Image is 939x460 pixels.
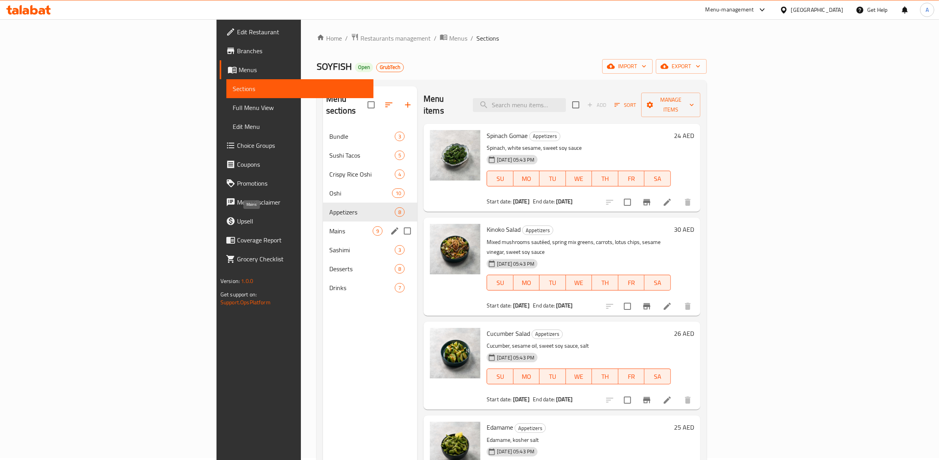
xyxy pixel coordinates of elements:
span: Promotions [237,179,367,188]
button: MO [513,275,540,291]
a: Coupons [220,155,373,174]
button: SU [487,369,513,384]
span: Menus [239,65,367,74]
span: SA [648,277,668,289]
span: import [609,61,646,71]
span: [DATE] 05:43 PM [494,260,538,268]
li: / [434,34,437,43]
div: Appetizers [329,207,395,217]
span: 5 [395,152,404,159]
button: TU [540,275,566,291]
div: [GEOGRAPHIC_DATA] [791,6,843,14]
a: Menu disclaimer [220,193,373,212]
span: Appetizers [523,226,553,235]
button: delete [678,193,697,212]
span: Edit Restaurant [237,27,367,37]
div: Menu-management [706,5,754,15]
span: export [662,61,700,71]
div: Sashimi3 [323,240,417,259]
button: delete [678,391,697,410]
span: Get support on: [220,289,257,300]
img: Kinoko Salad [430,224,480,274]
span: Sort sections [379,95,398,114]
b: [DATE] [513,300,530,311]
span: Select section [568,97,584,113]
span: Full Menu View [233,103,367,112]
div: Bundle3 [323,127,417,146]
button: SA [644,171,671,186]
span: Start date: [487,196,512,207]
span: 3 [395,133,404,140]
span: Start date: [487,394,512,404]
span: Menus [449,34,467,43]
span: Mains [329,226,373,236]
div: Drinks7 [323,278,417,297]
span: TH [595,277,615,289]
div: Desserts8 [323,259,417,278]
h6: 24 AED [674,130,694,141]
span: Sections [233,84,367,93]
div: items [395,151,405,160]
span: Select to update [619,194,636,210]
span: 1.0.0 [241,276,253,286]
span: TH [595,371,615,382]
button: TH [592,275,618,291]
span: Crispy Rice Oshi [329,169,395,179]
span: [DATE] 05:43 PM [494,354,538,361]
b: [DATE] [556,196,573,207]
button: TU [540,369,566,384]
span: Oshi [329,188,392,198]
span: Select to update [619,298,636,315]
span: TU [543,371,563,382]
span: Coupons [237,160,367,169]
b: [DATE] [513,196,530,207]
a: Grocery Checklist [220,250,373,268]
button: TH [592,171,618,186]
span: 8 [395,265,404,273]
button: FR [618,275,645,291]
span: End date: [533,196,555,207]
p: Cucumber, sesame oil, sweet soy sauce, salt [487,341,671,351]
div: Oshi10 [323,184,417,203]
span: TU [543,277,563,289]
span: Sort [614,101,636,110]
span: End date: [533,394,555,404]
span: Choice Groups [237,141,367,150]
a: Support.OpsPlatform [220,297,271,307]
p: Mixed mushrooms sautéed, spring mix greens, carrots, lotus chips, sesame vinegar, sweet soy sauce [487,237,671,257]
button: Manage items [641,93,700,117]
span: Edit Menu [233,122,367,131]
span: Desserts [329,264,395,274]
span: 9 [373,227,382,235]
span: 3 [395,246,404,254]
span: Menu disclaimer [237,197,367,207]
span: FR [622,277,642,289]
span: Edamame [487,421,513,433]
b: [DATE] [556,300,573,311]
div: Drinks [329,283,395,292]
span: SU [490,173,510,184]
a: Branches [220,41,373,60]
span: FR [622,173,642,184]
span: GrubTech [377,64,403,71]
button: MO [513,171,540,186]
button: import [602,59,653,74]
p: Spinach, white sesame, sweet soy sauce [487,143,671,153]
span: Branches [237,46,367,56]
button: WE [566,171,592,186]
a: Choice Groups [220,136,373,155]
div: Sushi Tacos5 [323,146,417,165]
span: 4 [395,171,404,178]
span: Restaurants management [360,34,431,43]
span: MO [517,173,537,184]
button: FR [618,369,645,384]
a: Edit menu item [663,395,672,405]
button: MO [513,369,540,384]
button: SU [487,275,513,291]
nav: Menu sections [323,124,417,300]
div: items [395,207,405,217]
span: A [926,6,929,14]
a: Promotions [220,174,373,193]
